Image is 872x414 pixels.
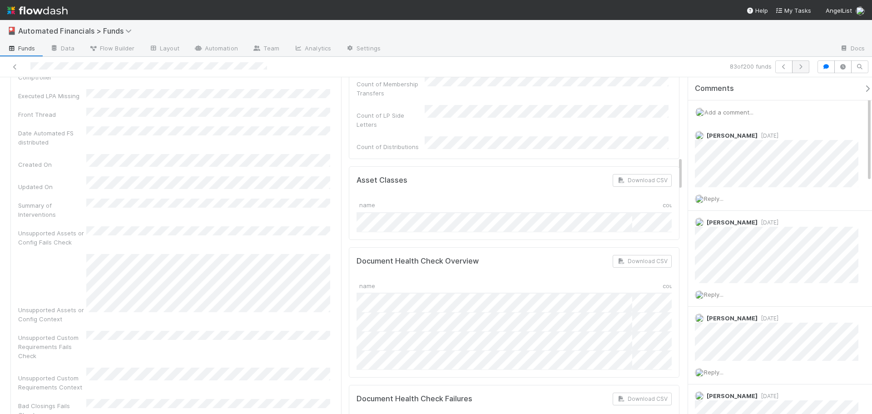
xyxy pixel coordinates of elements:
[746,6,768,15] div: Help
[695,368,704,377] img: avatar_574f8970-b283-40ff-a3d7-26909d9947cc.png
[613,393,672,405] button: Download CSV
[357,142,425,151] div: Count of Distributions
[695,195,704,204] img: avatar_574f8970-b283-40ff-a3d7-26909d9947cc.png
[357,198,632,212] div: name
[707,314,758,322] span: [PERSON_NAME]
[338,42,388,56] a: Settings
[7,3,68,18] img: logo-inverted-e16ddd16eac7371096b0.svg
[613,174,672,187] button: Download CSV
[245,42,287,56] a: Team
[357,176,407,185] h5: Asset Classes
[357,80,425,98] div: Count of Membership Transfers
[18,374,86,392] div: Unsupported Custom Requirements Context
[707,219,758,226] span: [PERSON_NAME]
[18,129,86,147] div: Date Automated FS distributed
[357,111,425,129] div: Count of LP Side Letters
[18,91,86,100] div: Executed LPA Missing
[187,42,245,56] a: Automation
[287,42,338,56] a: Analytics
[18,110,86,119] div: Front Thread
[89,44,134,53] span: Flow Builder
[775,7,811,14] span: My Tasks
[632,279,681,293] div: count
[758,219,778,226] span: [DATE]
[775,6,811,15] a: My Tasks
[7,27,16,35] span: 🎴
[704,109,753,116] span: Add a comment...
[707,392,758,399] span: [PERSON_NAME]
[7,44,35,53] span: Funds
[18,229,86,247] div: Unsupported Assets or Config Fails Check
[730,62,772,71] span: 83 of 200 funds
[18,305,86,324] div: Unsupported Assets or Config Context
[18,333,86,360] div: Unsupported Custom Requirements Fails Check
[832,42,872,56] a: Docs
[704,291,723,298] span: Reply...
[357,279,632,293] div: name
[82,42,142,56] a: Flow Builder
[695,290,704,299] img: avatar_574f8970-b283-40ff-a3d7-26909d9947cc.png
[695,218,704,227] img: avatar_55b415e2-df6a-4422-95b4-4512075a58f2.png
[707,132,758,139] span: [PERSON_NAME]
[43,42,82,56] a: Data
[18,201,86,219] div: Summary of Interventions
[758,393,778,399] span: [DATE]
[18,160,86,169] div: Created On
[142,42,187,56] a: Layout
[704,195,723,202] span: Reply...
[758,315,778,322] span: [DATE]
[632,198,681,212] div: count
[613,255,672,268] button: Download CSV
[357,394,472,404] h5: Document Health Check Failures
[758,132,778,139] span: [DATE]
[856,6,865,15] img: avatar_574f8970-b283-40ff-a3d7-26909d9947cc.png
[704,369,723,376] span: Reply...
[18,182,86,191] div: Updated On
[695,108,704,117] img: avatar_574f8970-b283-40ff-a3d7-26909d9947cc.png
[826,7,852,14] span: AngelList
[695,314,704,323] img: avatar_55b415e2-df6a-4422-95b4-4512075a58f2.png
[18,26,136,35] span: Automated Financials > Funds
[695,84,734,93] span: Comments
[357,257,479,266] h5: Document Health Check Overview
[695,391,704,400] img: avatar_55b415e2-df6a-4422-95b4-4512075a58f2.png
[695,131,704,140] img: avatar_574f8970-b283-40ff-a3d7-26909d9947cc.png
